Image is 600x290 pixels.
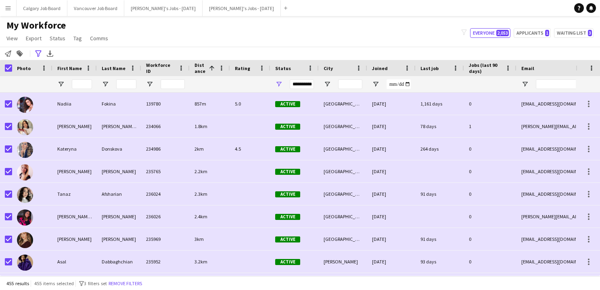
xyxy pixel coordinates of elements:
span: 2.2km [194,168,207,174]
div: [PERSON_NAME] [52,160,97,182]
span: Active [275,214,300,220]
div: 0 [464,160,516,182]
div: [PERSON_NAME] [97,160,141,182]
a: View [3,33,21,43]
span: 1 [545,30,549,36]
input: Workforce ID Filter Input [161,79,185,89]
div: 236026 [141,205,190,228]
div: 4.5 [230,138,270,160]
span: 3km [194,236,204,242]
div: 235969 [141,228,190,250]
div: 1,161 days [416,93,464,115]
button: Open Filter Menu [521,81,529,88]
div: [DATE] [367,115,416,137]
button: Open Filter Menu [324,81,331,88]
div: 139780 [141,93,190,115]
input: City Filter Input [338,79,362,89]
span: Last Name [102,65,125,71]
div: 234986 [141,138,190,160]
div: [DATE] [367,205,416,228]
a: Status [46,33,69,43]
div: Afsharian [97,183,141,205]
div: 234066 [141,115,190,137]
span: 455 items selected [34,280,74,286]
span: City [324,65,333,71]
span: 2.3km [194,191,207,197]
div: [GEOGRAPHIC_DATA] [319,138,367,160]
div: [PERSON_NAME] [52,228,97,250]
a: Tag [70,33,85,43]
span: 3.2km [194,259,207,265]
div: [GEOGRAPHIC_DATA] [319,183,367,205]
button: Everyone2,053 [470,28,510,38]
div: Donskova [97,138,141,160]
button: Open Filter Menu [275,81,282,88]
div: 0 [464,228,516,250]
span: Jobs (last 90 days) [469,62,502,74]
button: Remove filters [107,279,144,288]
div: 235952 [141,251,190,273]
app-action-btn: Export XLSX [45,49,55,58]
span: 2km [194,146,204,152]
img: Jemmalou Cristobal [17,164,33,180]
div: [GEOGRAPHIC_DATA] [319,115,367,137]
img: Tanaz Afsharian [17,187,33,203]
div: [DATE] [367,138,416,160]
div: [DATE] [367,183,416,205]
input: Last Name Filter Input [116,79,136,89]
div: 235765 [141,160,190,182]
div: [PERSON_NAME] [97,228,141,250]
span: Comms [90,35,108,42]
app-action-btn: Advanced filters [33,49,43,58]
span: Export [26,35,42,42]
div: [PERSON_NAME] (TJ) [52,205,97,228]
span: Active [275,124,300,130]
div: [PERSON_NAME] [319,251,367,273]
span: Active [275,101,300,107]
span: Last job [420,65,439,71]
button: Calgary Job Board [17,0,67,16]
span: View [6,35,18,42]
app-action-btn: Notify workforce [3,49,13,58]
div: 91 days [416,228,464,250]
div: Kateryna [52,138,97,160]
div: 1 [464,115,516,137]
div: [PERSON_NAME] [97,205,141,228]
span: 3 [588,30,592,36]
div: [PERSON_NAME] dos [PERSON_NAME] [97,115,141,137]
div: Fokina [97,93,141,115]
div: Asal [52,251,97,273]
span: Active [275,169,300,175]
button: Open Filter Menu [372,81,379,88]
span: Workforce ID [146,62,175,74]
span: Tag [73,35,82,42]
div: 78 days [416,115,464,137]
button: [PERSON_NAME]'s Jobs - [DATE] [124,0,203,16]
div: 264 days [416,138,464,160]
img: Nadiia Fokina [17,97,33,113]
div: 0 [464,183,516,205]
button: [PERSON_NAME]'s Jobs - [DATE] [203,0,281,16]
span: Email [521,65,534,71]
div: 0 [464,251,516,273]
span: 2.4km [194,213,207,220]
span: Active [275,236,300,242]
div: 0 [464,93,516,115]
div: [DATE] [367,228,416,250]
span: Active [275,191,300,197]
span: Status [50,35,65,42]
span: 2,053 [496,30,509,36]
img: Madeleine Kennedy [17,232,33,248]
span: Joined [372,65,388,71]
div: Dabbaghchian [97,251,141,273]
a: Comms [87,33,111,43]
button: Waiting list3 [554,28,594,38]
div: [GEOGRAPHIC_DATA] [319,205,367,228]
button: Open Filter Menu [57,81,65,88]
span: My Workforce [6,19,66,31]
div: 5.0 [230,93,270,115]
img: Kateryna Donskova [17,142,33,158]
button: Open Filter Menu [102,81,109,88]
button: Applicants1 [514,28,551,38]
div: [DATE] [367,93,416,115]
